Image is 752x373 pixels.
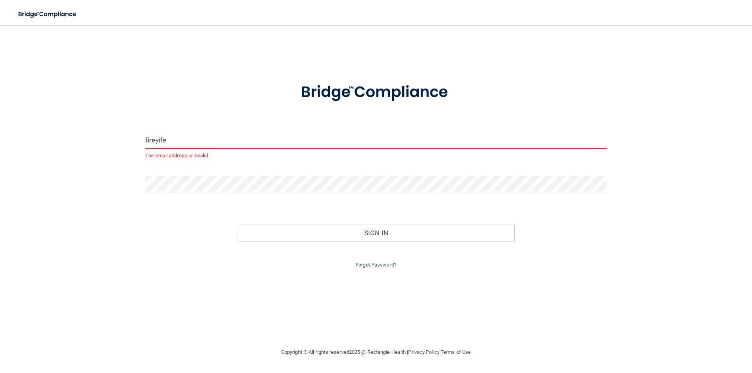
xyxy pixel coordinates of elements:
[233,340,519,365] div: Copyright © All rights reserved 2025 @ Rectangle Health | |
[616,317,743,349] iframe: Drift Widget Chat Controller
[12,6,84,22] img: bridge_compliance_login_screen.278c3ca4.svg
[285,72,467,113] img: bridge_compliance_login_screen.278c3ca4.svg
[441,349,471,355] a: Terms of Use
[145,151,607,160] p: The email address is invalid
[238,224,515,241] button: Sign In
[408,349,439,355] a: Privacy Policy
[356,262,396,268] a: Forgot Password?
[145,132,607,149] input: Email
